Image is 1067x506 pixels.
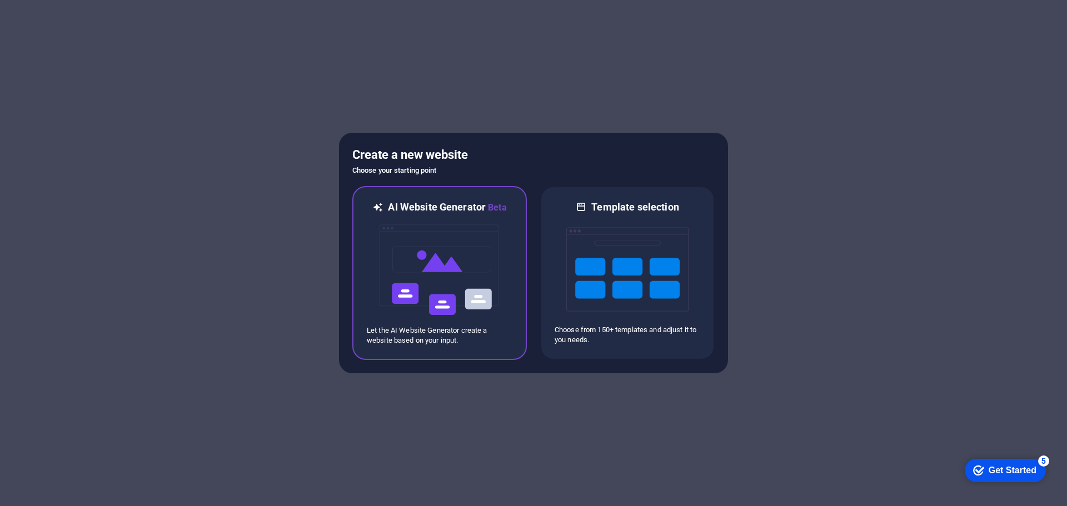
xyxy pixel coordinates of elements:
[378,214,501,325] img: ai
[486,202,507,213] span: Beta
[352,164,715,177] h6: Choose your starting point
[82,2,93,13] div: 5
[540,186,715,360] div: Template selectionChoose from 150+ templates and adjust it to you needs.
[367,325,512,345] p: Let the AI Website Generator create a website based on your input.
[352,186,527,360] div: AI Website GeneratorBetaaiLet the AI Website Generator create a website based on your input.
[555,325,700,345] p: Choose from 150+ templates and adjust it to you needs.
[33,12,81,22] div: Get Started
[9,6,90,29] div: Get Started 5 items remaining, 0% complete
[591,201,679,214] h6: Template selection
[352,146,715,164] h5: Create a new website
[388,201,506,214] h6: AI Website Generator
